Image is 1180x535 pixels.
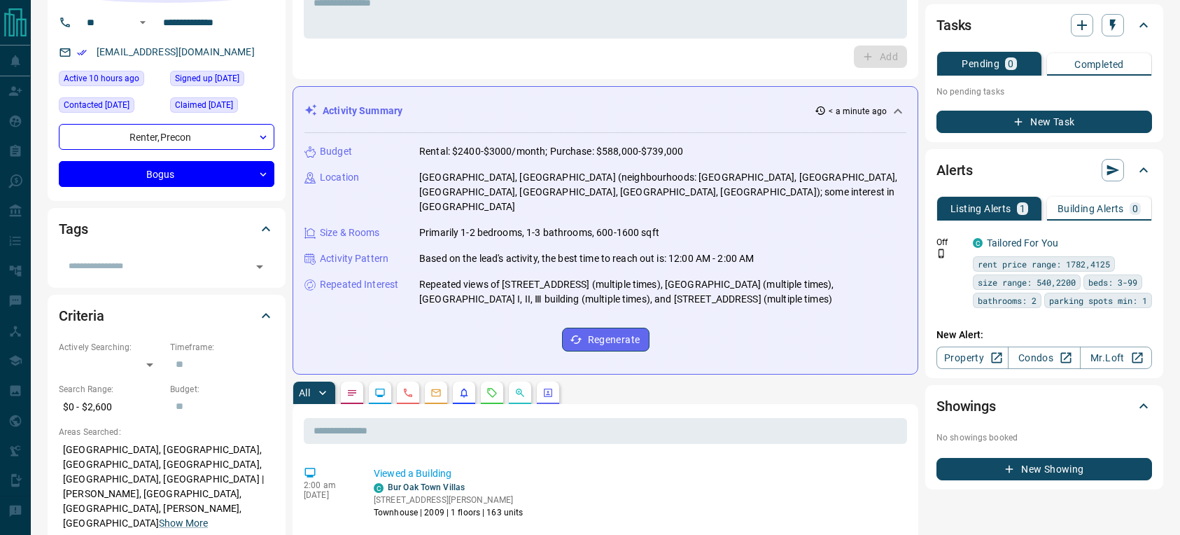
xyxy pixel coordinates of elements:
span: parking spots min: 1 [1049,293,1147,307]
p: All [299,388,310,398]
button: Regenerate [562,328,649,352]
div: Showings [936,389,1152,423]
button: Show More [159,516,208,531]
div: Thu Dec 21 2023 [170,97,274,117]
button: New Task [936,111,1152,133]
span: beds: 3-99 [1088,275,1137,289]
p: Budget [320,144,352,159]
button: New Showing [936,458,1152,480]
div: Bogus [59,161,274,187]
h2: Showings [936,395,996,417]
p: Viewed a Building [374,466,901,481]
svg: Listing Alerts [458,387,470,398]
p: Actively Searching: [59,341,163,354]
p: Building Alerts [1058,204,1124,214]
p: Completed [1074,60,1124,69]
p: Activity Pattern [320,251,388,266]
div: Tags [59,212,274,246]
svg: Emails [430,387,442,398]
p: Repeated Interest [320,277,398,292]
svg: Requests [486,387,498,398]
svg: Opportunities [514,387,526,398]
a: [EMAIL_ADDRESS][DOMAIN_NAME] [97,46,255,57]
a: Tailored For You [987,237,1058,249]
svg: Push Notification Only [936,249,946,258]
div: Sun Jul 27 2025 [59,97,163,117]
p: Off [936,236,964,249]
button: Open [134,14,151,31]
div: Criteria [59,299,274,333]
h2: Alerts [936,159,973,181]
svg: Lead Browsing Activity [374,387,386,398]
p: Based on the lead's activity, the best time to reach out is: 12:00 AM - 2:00 AM [419,251,754,266]
p: No showings booked [936,431,1152,444]
div: Alerts [936,153,1152,187]
p: $0 - $2,600 [59,396,163,419]
span: size range: 540,2200 [978,275,1076,289]
a: Bur Oak Town Villas [388,482,465,492]
p: 0 [1008,59,1013,69]
div: Thu Dec 21 2023 [170,71,274,90]
p: New Alert: [936,328,1152,342]
p: Search Range: [59,383,163,396]
p: Location [320,170,359,185]
h2: Tasks [936,14,971,36]
span: Contacted [DATE] [64,98,129,112]
p: [GEOGRAPHIC_DATA], [GEOGRAPHIC_DATA] (neighbourhoods: [GEOGRAPHIC_DATA], [GEOGRAPHIC_DATA], [GEOG... [419,170,906,214]
a: Mr.Loft [1080,347,1152,369]
svg: Notes [346,387,358,398]
svg: Calls [402,387,414,398]
p: [DATE] [304,490,353,500]
svg: Agent Actions [542,387,554,398]
p: [STREET_ADDRESS][PERSON_NAME] [374,494,523,506]
button: Open [250,257,269,277]
div: Wed Oct 15 2025 [59,71,163,90]
svg: Email Verified [77,48,87,57]
div: Tasks [936,8,1152,42]
span: bathrooms: 2 [978,293,1037,307]
p: 2:00 am [304,480,353,490]
h2: Criteria [59,305,104,327]
p: No pending tasks [936,81,1152,102]
span: Active 10 hours ago [64,71,139,85]
a: Property [936,347,1009,369]
p: 0 [1132,204,1138,214]
a: Condos [1008,347,1080,369]
p: < a minute ago [829,105,887,118]
span: Signed up [DATE] [175,71,239,85]
p: Rental: $2400-$3000/month; Purchase: $588,000-$739,000 [419,144,683,159]
p: Size & Rooms [320,225,380,240]
div: Renter , Precon [59,124,274,150]
p: Areas Searched: [59,426,274,438]
p: Activity Summary [323,104,402,118]
p: Budget: [170,383,274,396]
p: Timeframe: [170,341,274,354]
div: Activity Summary< a minute ago [304,98,906,124]
h2: Tags [59,218,87,240]
div: condos.ca [374,483,384,493]
p: Townhouse | 2009 | 1 floors | 163 units [374,506,523,519]
p: Listing Alerts [950,204,1011,214]
p: Primarily 1-2 bedrooms, 1-3 bathrooms, 600-1600 sqft [419,225,659,240]
p: [GEOGRAPHIC_DATA], [GEOGRAPHIC_DATA], [GEOGRAPHIC_DATA], [GEOGRAPHIC_DATA], [GEOGRAPHIC_DATA], [G... [59,438,274,535]
span: rent price range: 1782,4125 [978,257,1110,271]
p: Repeated views of [STREET_ADDRESS] (multiple times), [GEOGRAPHIC_DATA] (multiple times), [GEOGRAP... [419,277,906,307]
span: Claimed [DATE] [175,98,233,112]
div: condos.ca [973,238,983,248]
p: 1 [1020,204,1025,214]
p: Pending [962,59,999,69]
